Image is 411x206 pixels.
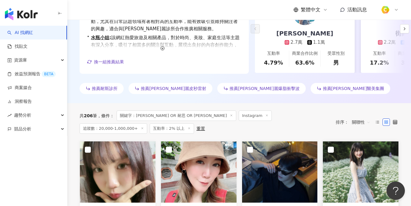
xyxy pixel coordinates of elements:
[264,59,283,66] div: 4.79%
[327,51,345,57] div: 受眾性別
[239,110,272,121] span: Instagram
[94,59,124,64] span: 換一組推薦結果
[370,59,389,66] div: 17.2%
[323,141,398,203] img: KOL Avatar
[141,86,206,91] span: 推薦[PERSON_NAME]麗皮秒雷射
[7,43,28,50] a: 找貼文
[270,29,339,38] div: [PERSON_NAME]
[301,6,320,13] span: 繁體中文
[91,10,241,32] span: 此網紅擅長分享醫美及美妝知識，並以個人經驗增加粉絲互動，尤其在日常話題領域有著相對高的互動率，能有效吸引並維持關注者的興趣，適合與[PERSON_NAME]麗診所合作推廣相關服務。
[242,141,318,203] img: KOL Avatar
[7,113,12,118] span: rise
[161,141,237,203] img: KOL Avatar
[150,123,194,134] span: 互動率：2% 以上
[14,53,27,67] span: 資源庫
[313,39,325,46] div: 1.1萬
[91,34,241,56] span: 該網紅熱愛旅遊及相關產品，對於時尚、美妝、家庭生活等主題有深入分享，吸引了相當多的關注與互動，展現出良好的內容創作能力，其多元主題也有助於吸引更廣泛的受眾。
[7,30,33,36] a: searchAI 找網紅
[97,113,114,118] span: 條件 ：
[352,117,370,127] span: 關聯性
[384,39,396,46] div: 2.2萬
[87,34,241,56] div: •
[387,182,405,200] iframe: Help Scout Beacon - Open
[267,51,280,57] div: 互動率
[91,35,109,40] a: 水瓶小姐
[87,57,124,66] button: 換一組推薦結果
[333,59,339,66] div: 男
[336,117,374,127] div: 排序：
[292,51,318,57] div: 商業合作比例
[7,71,56,77] a: 效益預測報告BETA
[84,113,93,118] span: 206
[14,122,31,136] span: 競品分析
[7,99,32,105] a: 洞察報告
[196,126,205,131] div: 重置
[5,8,38,20] img: logo
[87,10,241,32] div: •
[109,35,111,40] span: :
[7,85,32,91] a: 商案媒合
[117,110,236,121] span: 關鍵字：[PERSON_NAME] OR 耐思 OR [PERSON_NAME]
[347,7,367,13] span: 活動訊息
[80,113,97,118] div: 共 筆
[255,12,355,73] a: [PERSON_NAME]2.7萬1.1萬互動率4.79%商業合作比例63.6%受眾性別男
[323,86,384,91] span: 推薦[PERSON_NAME]醫美集團
[92,86,118,91] span: 推薦耐斯診所
[80,123,147,134] span: 追蹤數：20,000-1,000,000+
[14,108,31,122] span: 趨勢分析
[379,4,391,16] img: %E6%96%B9%E5%BD%A2%E7%B4%94.png
[373,51,386,57] div: 互動率
[295,59,314,66] div: 63.6%
[290,39,302,46] div: 2.7萬
[80,141,155,203] img: KOL Avatar
[230,86,299,91] span: 推薦[PERSON_NAME]麗爆脂衝擊波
